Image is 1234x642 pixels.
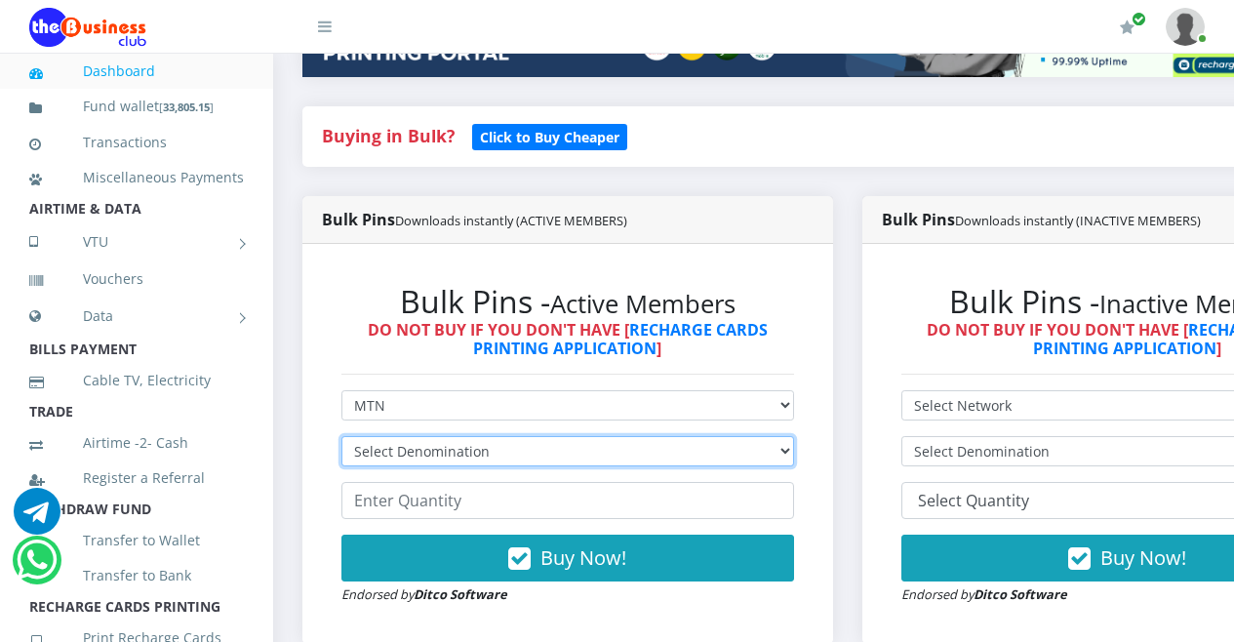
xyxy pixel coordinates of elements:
[955,212,1201,229] small: Downloads instantly (INACTIVE MEMBERS)
[341,535,794,582] button: Buy Now!
[540,544,626,571] span: Buy Now!
[472,124,627,147] a: Click to Buy Cheaper
[974,585,1067,603] strong: Ditco Software
[882,209,1201,230] strong: Bulk Pins
[1166,8,1205,46] img: User
[29,518,244,563] a: Transfer to Wallet
[29,553,244,598] a: Transfer to Bank
[29,120,244,165] a: Transactions
[29,292,244,341] a: Data
[29,456,244,501] a: Register a Referral
[17,551,57,583] a: Chat for support
[341,585,507,603] small: Endorsed by
[29,218,244,266] a: VTU
[29,49,244,94] a: Dashboard
[368,319,768,359] strong: DO NOT BUY IF YOU DON'T HAVE [ ]
[29,257,244,301] a: Vouchers
[29,84,244,130] a: Fund wallet[33,805.15]
[480,128,619,146] b: Click to Buy Cheaper
[29,155,244,200] a: Miscellaneous Payments
[901,585,1067,603] small: Endorsed by
[1100,544,1186,571] span: Buy Now!
[14,502,60,535] a: Chat for support
[1132,12,1146,26] span: Renew/Upgrade Subscription
[395,212,627,229] small: Downloads instantly (ACTIVE MEMBERS)
[322,124,455,147] strong: Buying in Bulk?
[163,100,210,114] b: 33,805.15
[29,421,244,465] a: Airtime -2- Cash
[473,319,768,359] a: RECHARGE CARDS PRINTING APPLICATION
[550,287,736,321] small: Active Members
[29,358,244,403] a: Cable TV, Electricity
[341,482,794,519] input: Enter Quantity
[414,585,507,603] strong: Ditco Software
[322,209,627,230] strong: Bulk Pins
[29,8,146,47] img: Logo
[159,100,214,114] small: [ ]
[1120,20,1134,35] i: Renew/Upgrade Subscription
[341,283,794,320] h2: Bulk Pins -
